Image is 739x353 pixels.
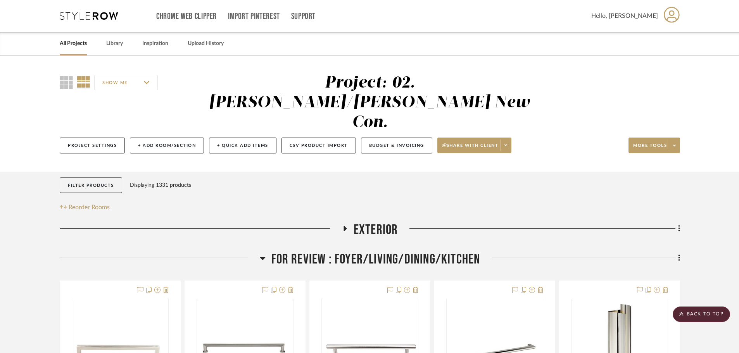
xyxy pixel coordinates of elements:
[60,38,87,49] a: All Projects
[442,143,499,154] span: Share with client
[628,138,680,153] button: More tools
[130,138,204,153] button: + Add Room/Section
[188,38,224,49] a: Upload History
[130,177,191,193] div: Displaying 1331 products
[60,203,110,212] button: Reorder Rooms
[673,307,730,322] scroll-to-top-button: BACK TO TOP
[361,138,432,153] button: Budget & Invoicing
[228,13,280,20] a: Import Pinterest
[209,75,531,131] div: Project: 02. [PERSON_NAME]/[PERSON_NAME] New Con.
[281,138,356,153] button: CSV Product Import
[69,203,110,212] span: Reorder Rooms
[271,251,480,268] span: FOR REVIEW : Foyer/Living/Dining/Kitchen
[156,13,217,20] a: Chrome Web Clipper
[60,138,125,153] button: Project Settings
[209,138,276,153] button: + Quick Add Items
[142,38,168,49] a: Inspiration
[591,11,658,21] span: Hello, [PERSON_NAME]
[60,177,122,193] button: Filter Products
[354,222,398,238] span: Exterior
[291,13,316,20] a: Support
[437,138,512,153] button: Share with client
[633,143,667,154] span: More tools
[106,38,123,49] a: Library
